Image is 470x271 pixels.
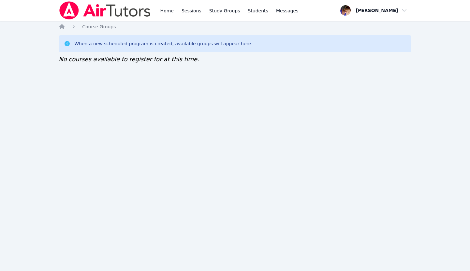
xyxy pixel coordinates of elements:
div: When a new scheduled program is created, available groups will appear here. [74,40,253,47]
img: Air Tutors [59,1,151,20]
nav: Breadcrumb [59,23,411,30]
a: Course Groups [82,23,116,30]
span: No courses available to register for at this time. [59,56,199,63]
span: Course Groups [82,24,116,29]
span: Messages [276,7,299,14]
